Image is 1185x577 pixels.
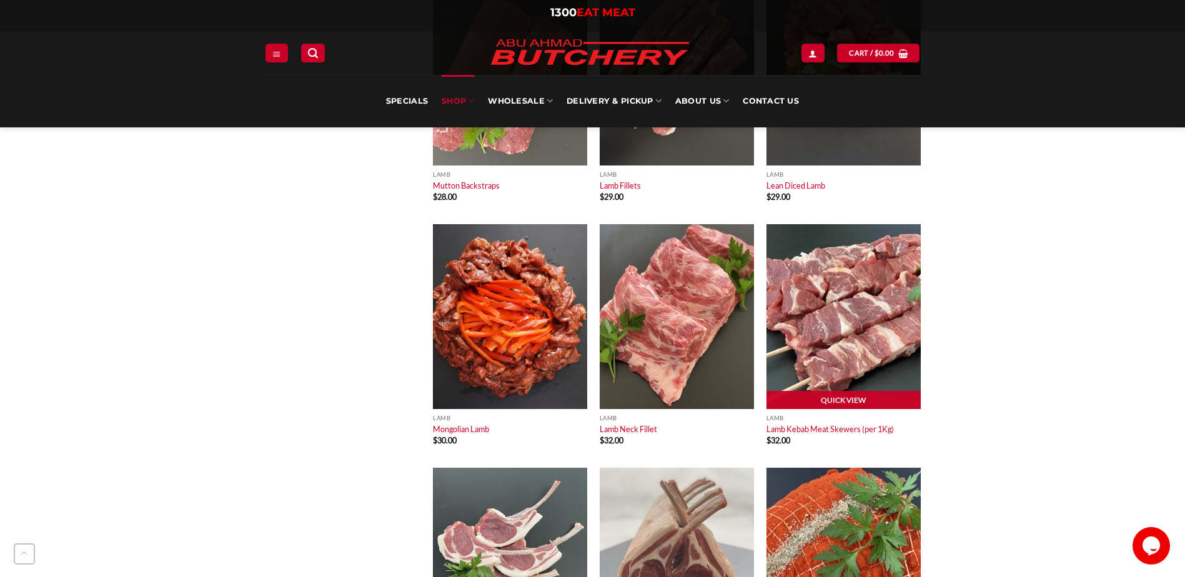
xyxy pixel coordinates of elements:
[766,435,790,445] bdi: 32.00
[301,44,325,62] a: Search
[433,180,500,190] a: Mutton Backstraps
[386,75,428,127] a: Specials
[433,192,457,202] bdi: 28.00
[766,192,790,202] bdi: 29.00
[766,391,921,410] a: Quick View
[766,415,921,422] p: Lamb
[600,171,754,178] p: Lamb
[1133,527,1173,565] iframe: chat widget
[550,6,577,19] span: 1300
[265,44,288,62] a: Menu
[766,424,894,434] a: Lamb Kebab Meat Skewers (per 1Kg)
[567,75,662,127] a: Delivery & Pickup
[433,171,587,178] p: Lamb
[600,224,754,409] img: Lamb Neck Fillet
[550,6,635,19] a: 1300EAT MEAT
[766,192,771,202] span: $
[14,543,35,565] button: Go to top
[766,224,921,409] img: Lamb-Kebab-Meat-Skewers (per 1Kg)
[600,415,754,422] p: Lamb
[600,435,604,445] span: $
[801,44,824,62] a: Login
[600,192,604,202] span: $
[849,47,894,59] span: Cart /
[675,75,729,127] a: About Us
[875,49,895,57] bdi: 0.00
[488,75,553,127] a: Wholesale
[766,180,825,190] a: Lean Diced Lamb
[600,192,623,202] bdi: 29.00
[600,180,641,190] a: Lamb Fillets
[442,75,474,127] a: SHOP
[875,47,879,59] span: $
[837,44,920,62] a: View cart
[600,424,657,434] a: Lamb Neck Fillet
[577,6,635,19] span: EAT MEAT
[433,192,437,202] span: $
[600,435,623,445] bdi: 32.00
[766,171,921,178] p: Lamb
[433,415,587,422] p: Lamb
[743,75,799,127] a: Contact Us
[480,31,699,75] img: Abu Ahmad Butchery
[433,424,489,434] a: Mongolian Lamb
[433,435,437,445] span: $
[766,435,771,445] span: $
[433,435,457,445] bdi: 30.00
